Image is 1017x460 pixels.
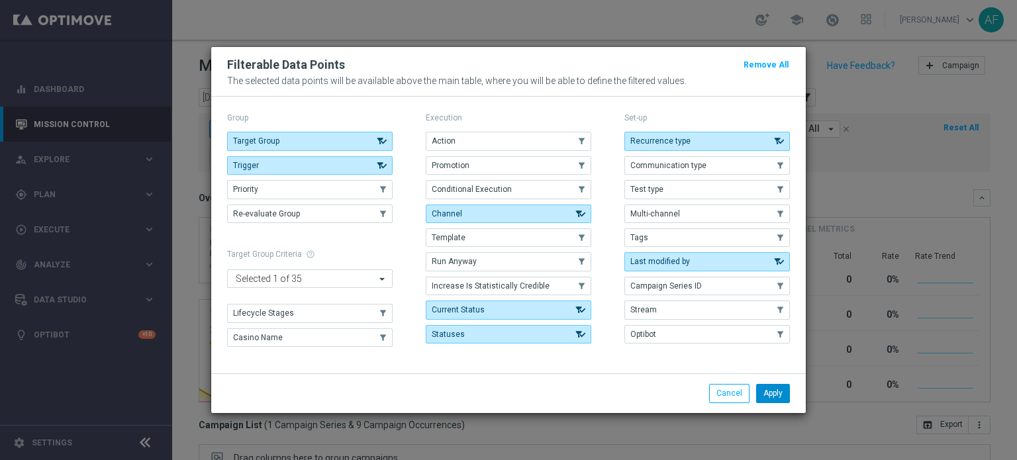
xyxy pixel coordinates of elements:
[630,185,663,194] span: Test type
[233,185,258,194] span: Priority
[624,228,790,247] button: Tags
[630,330,656,339] span: Optibot
[233,333,283,342] span: Casino Name
[227,328,393,347] button: Casino Name
[624,113,790,123] p: Set-up
[630,281,702,291] span: Campaign Series ID
[624,277,790,295] button: Campaign Series ID
[227,304,393,322] button: Lifecycle Stages
[432,305,485,314] span: Current Status
[233,308,294,318] span: Lifecycle Stages
[233,161,259,170] span: Trigger
[432,257,477,266] span: Run Anyway
[432,233,465,242] span: Template
[227,250,393,259] h1: Target Group Criteria
[630,136,691,146] span: Recurrence type
[426,277,591,295] button: Increase Is Statistically Credible
[756,384,790,402] button: Apply
[624,132,790,150] button: Recurrence type
[227,75,790,86] p: The selected data points will be available above the main table, where you will be able to define...
[233,136,279,146] span: Target Group
[227,205,393,223] button: Re-evaluate Group
[426,205,591,223] button: Channel
[630,257,690,266] span: Last modified by
[227,113,393,123] p: Group
[624,180,790,199] button: Test type
[227,132,393,150] button: Target Group
[426,228,591,247] button: Template
[227,57,345,73] h2: Filterable Data Points
[630,209,680,218] span: Multi-channel
[624,252,790,271] button: Last modified by
[630,161,706,170] span: Communication type
[233,209,300,218] span: Re-evaluate Group
[432,136,456,146] span: Action
[630,305,657,314] span: Stream
[227,156,393,175] button: Trigger
[630,233,648,242] span: Tags
[432,330,465,339] span: Statuses
[426,132,591,150] button: Action
[742,58,790,72] button: Remove All
[232,273,305,285] span: Selected 1 of 35
[426,113,591,123] p: Execution
[432,209,462,218] span: Channel
[227,269,393,288] ng-select: Casino Name
[432,161,469,170] span: Promotion
[624,325,790,344] button: Optibot
[709,384,750,402] button: Cancel
[624,300,790,319] button: Stream
[432,185,512,194] span: Conditional Execution
[432,281,550,291] span: Increase Is Statistically Credible
[306,250,315,259] span: help_outline
[227,180,393,199] button: Priority
[624,156,790,175] button: Communication type
[426,180,591,199] button: Conditional Execution
[426,252,591,271] button: Run Anyway
[426,156,591,175] button: Promotion
[426,300,591,319] button: Current Status
[624,205,790,223] button: Multi-channel
[426,325,591,344] button: Statuses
